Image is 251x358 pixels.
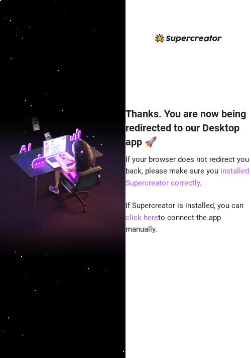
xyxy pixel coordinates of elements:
a: installed Supercreator correctly [125,166,249,188]
h4: Thanks. You are now being redirected to our Desktop app 🚀 [125,107,251,149]
span: If your browser does not redirect you back, please make sure you . [125,155,249,188]
span: If Supercreator is installed, you can to connect the app manually. [125,201,243,234]
img: logo-BBDzfeDw.svg [155,34,222,43]
a: click here [125,213,158,222]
